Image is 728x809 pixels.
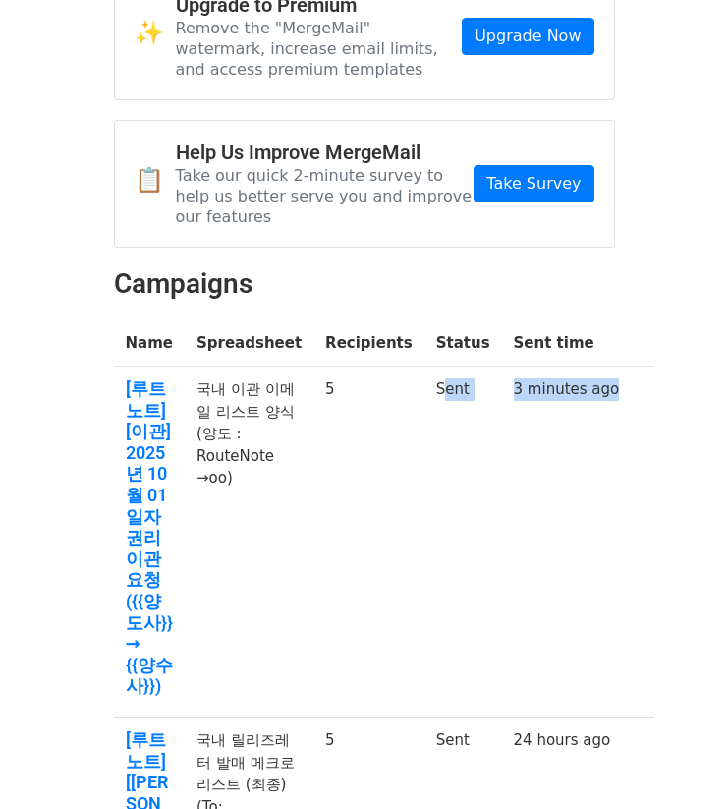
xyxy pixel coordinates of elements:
[135,19,176,47] span: ✨
[313,367,424,718] td: 5
[502,320,632,367] th: Sent time
[424,320,502,367] th: Status
[514,380,620,398] a: 3 minutes ago
[126,378,173,697] a: [루트노트] [이관] 2025년 10월 01일자 권리 이관 요청 ({{양도사}} → {{양수사}})
[462,18,593,55] a: Upgrade Now
[135,166,176,195] span: 📋
[424,367,502,718] td: Sent
[176,18,463,80] p: Remove the "MergeMail" watermark, increase email limits, and access premium templates
[176,165,475,227] p: Take our quick 2-minute survey to help us better serve you and improve our features
[114,320,185,367] th: Name
[514,731,611,749] a: 24 hours ago
[185,367,313,718] td: 국내 이관 이메일 리스트 양식 (양도 : RouteNote →oo)
[176,141,475,164] h4: Help Us Improve MergeMail
[313,320,424,367] th: Recipients
[474,165,593,202] a: Take Survey
[630,715,728,809] iframe: Chat Widget
[185,320,313,367] th: Spreadsheet
[114,267,615,301] h2: Campaigns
